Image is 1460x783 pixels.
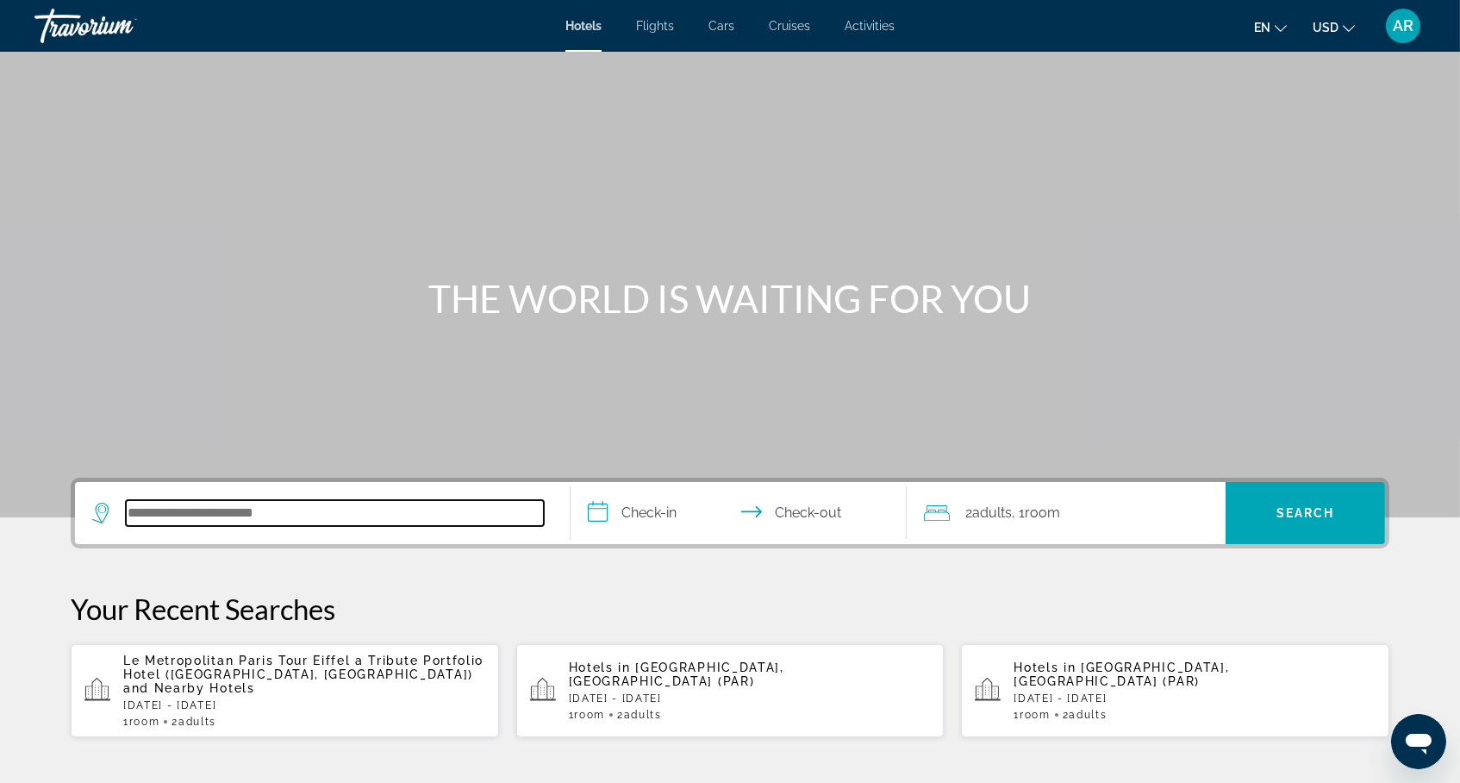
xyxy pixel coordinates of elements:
[569,692,931,705] p: [DATE] - [DATE]
[1025,504,1060,521] span: Room
[407,276,1053,321] h1: THE WORLD IS WAITING FOR YOU
[123,681,255,695] span: and Nearby Hotels
[71,592,1389,626] p: Your Recent Searches
[172,716,216,728] span: 2
[569,661,784,688] span: [GEOGRAPHIC_DATA], [GEOGRAPHIC_DATA] (PAR)
[845,19,895,33] a: Activities
[75,482,1385,544] div: Search widget
[617,709,662,721] span: 2
[569,709,605,721] span: 1
[123,654,484,681] span: Le Metropolitan Paris Tour Eiffel a Tribute Portfolio Hotel ([GEOGRAPHIC_DATA], [GEOGRAPHIC_DATA])
[1014,692,1376,705] p: [DATE] - [DATE]
[1063,709,1107,721] span: 2
[516,643,945,738] button: Hotels in [GEOGRAPHIC_DATA], [GEOGRAPHIC_DATA] (PAR)[DATE] - [DATE]1Room2Adults
[574,709,605,721] span: Room
[178,716,216,728] span: Adults
[972,504,1012,521] span: Adults
[1393,17,1413,34] span: AR
[965,501,1012,525] span: 2
[1014,661,1076,674] span: Hotels in
[1313,21,1338,34] span: USD
[129,716,160,728] span: Room
[123,716,159,728] span: 1
[1254,15,1287,40] button: Change language
[565,19,602,33] a: Hotels
[769,19,810,33] a: Cruises
[571,482,907,544] button: Select check in and out date
[34,3,207,48] a: Travorium
[1069,709,1107,721] span: Adults
[123,699,485,711] p: [DATE] - [DATE]
[708,19,734,33] a: Cars
[1391,714,1446,769] iframe: Button to launch messaging window
[71,643,499,738] button: Le Metropolitan Paris Tour Eiffel a Tribute Portfolio Hotel ([GEOGRAPHIC_DATA], [GEOGRAPHIC_DATA]...
[961,643,1389,738] button: Hotels in [GEOGRAPHIC_DATA], [GEOGRAPHIC_DATA] (PAR)[DATE] - [DATE]1Room2Adults
[1254,21,1270,34] span: en
[1276,506,1335,520] span: Search
[1012,501,1060,525] span: , 1
[1381,8,1426,44] button: User Menu
[1226,482,1385,544] button: Search
[636,19,674,33] a: Flights
[1014,709,1050,721] span: 1
[126,500,544,526] input: Search hotel destination
[1014,661,1229,688] span: [GEOGRAPHIC_DATA], [GEOGRAPHIC_DATA] (PAR)
[1313,15,1355,40] button: Change currency
[624,709,662,721] span: Adults
[1020,709,1051,721] span: Room
[569,661,631,674] span: Hotels in
[907,482,1226,544] button: Travelers: 2 adults, 0 children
